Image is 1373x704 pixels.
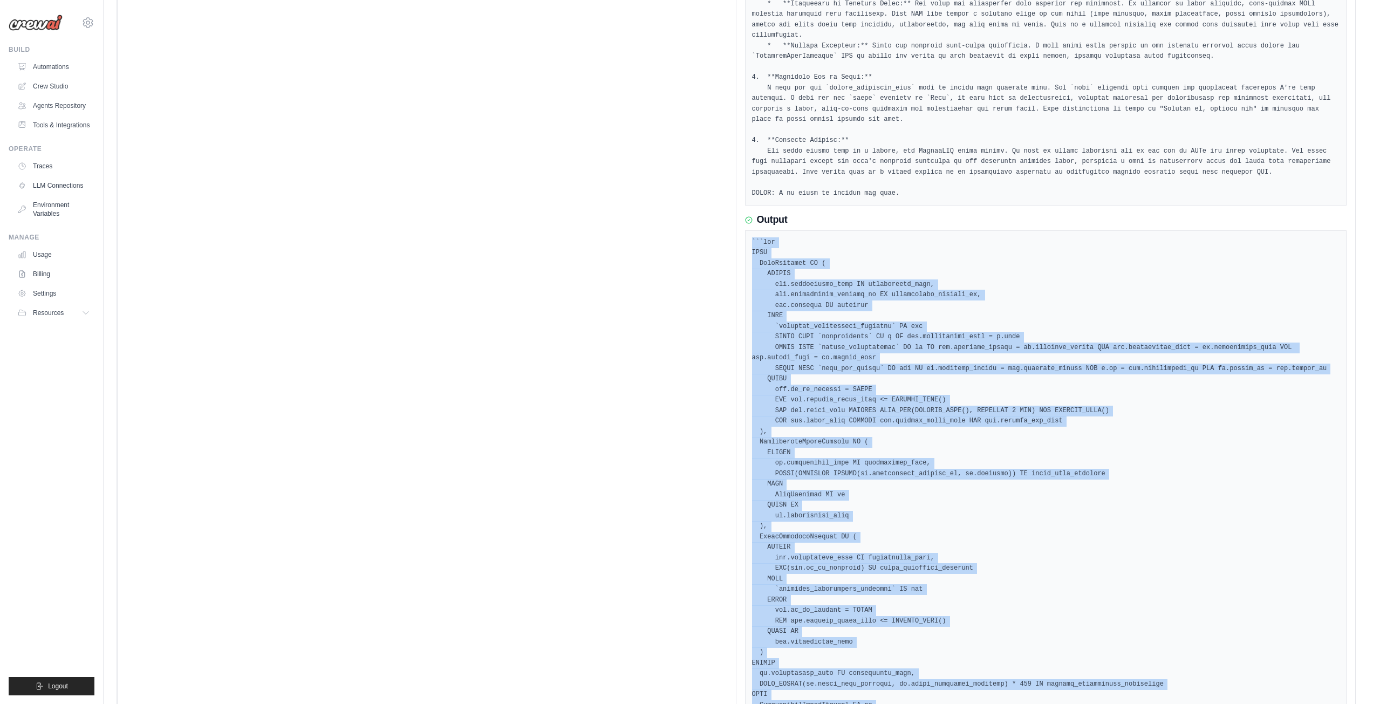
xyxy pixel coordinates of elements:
[13,177,94,194] a: LLM Connections
[9,145,94,153] div: Operate
[9,15,63,31] img: Logo
[13,285,94,302] a: Settings
[1319,652,1373,704] iframe: Chat Widget
[33,309,64,317] span: Resources
[757,214,788,226] h3: Output
[13,78,94,95] a: Crew Studio
[9,677,94,695] button: Logout
[48,682,68,691] span: Logout
[13,117,94,134] a: Tools & Integrations
[13,97,94,114] a: Agents Repository
[13,265,94,283] a: Billing
[13,58,94,76] a: Automations
[9,45,94,54] div: Build
[13,246,94,263] a: Usage
[13,158,94,175] a: Traces
[13,196,94,222] a: Environment Variables
[13,304,94,322] button: Resources
[9,233,94,242] div: Manage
